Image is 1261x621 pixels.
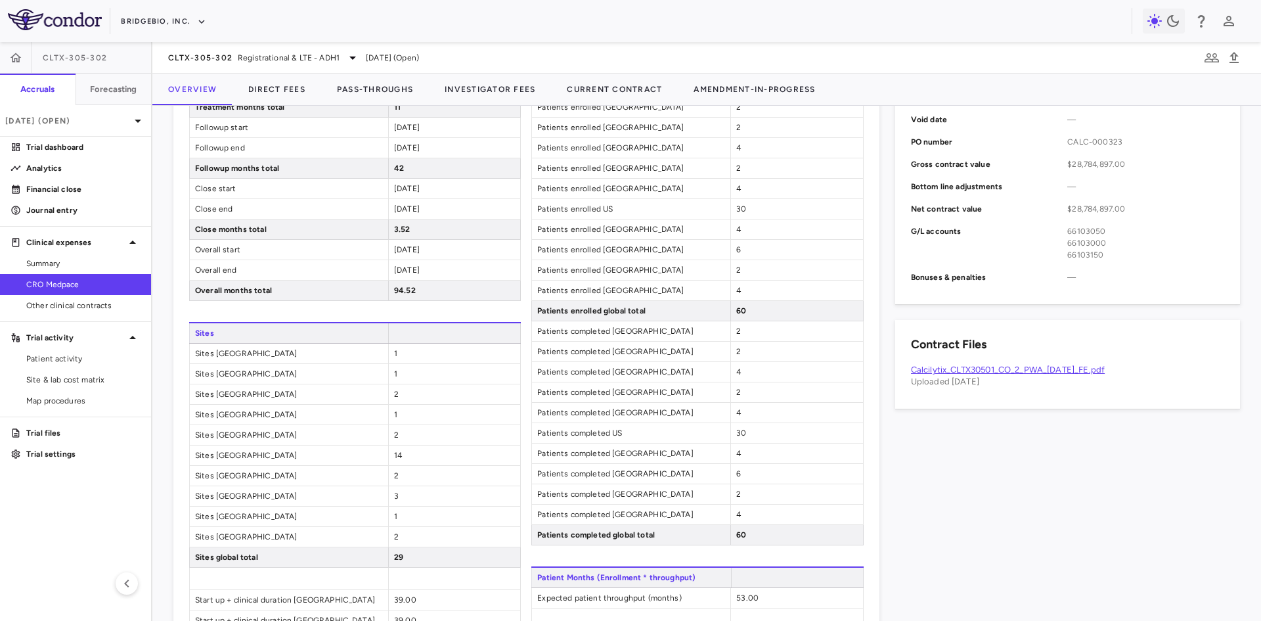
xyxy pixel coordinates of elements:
[736,265,741,275] span: 2
[1067,136,1224,148] span: CALC-000323
[1067,181,1224,193] span: —
[26,258,141,269] span: Summary
[736,286,741,295] span: 4
[911,114,1068,126] p: Void date
[532,588,730,608] span: Expected patient throughput (months)
[394,204,420,214] span: [DATE]
[736,123,741,132] span: 2
[736,327,741,336] span: 2
[394,451,402,460] span: 14
[26,374,141,386] span: Site & lab cost matrix
[911,225,1068,261] p: G/L accounts
[736,103,741,112] span: 2
[20,83,55,95] h6: Accruals
[736,490,741,499] span: 2
[190,138,388,158] span: Followup end
[532,281,730,300] span: Patients enrolled [GEOGRAPHIC_DATA]
[736,388,741,397] span: 2
[911,203,1068,215] p: Net contract value
[429,74,551,105] button: Investigator Fees
[190,179,388,198] span: Close start
[1067,203,1224,215] span: $28,784,897.00
[394,245,420,254] span: [DATE]
[26,300,141,311] span: Other clinical contracts
[678,74,831,105] button: Amendment-In-Progress
[736,593,759,603] span: 53.00
[532,382,730,402] span: Patients completed [GEOGRAPHIC_DATA]
[532,260,730,280] span: Patients enrolled [GEOGRAPHIC_DATA]
[394,123,420,132] span: [DATE]
[532,118,730,137] span: Patients enrolled [GEOGRAPHIC_DATA]
[532,423,730,443] span: Patients completed US
[394,595,416,605] span: 39.00
[1067,237,1224,249] div: 66103000
[190,118,388,137] span: Followup start
[1067,158,1224,170] span: $28,784,897.00
[26,353,141,365] span: Patient activity
[190,486,388,506] span: Sites [GEOGRAPHIC_DATA]
[190,466,388,486] span: Sites [GEOGRAPHIC_DATA]
[736,347,741,356] span: 2
[394,430,399,440] span: 2
[394,471,399,480] span: 2
[1067,271,1224,283] span: —
[190,240,388,260] span: Overall start
[190,158,388,178] span: Followup months total
[532,362,730,382] span: Patients completed [GEOGRAPHIC_DATA]
[394,532,399,541] span: 2
[1067,249,1224,261] div: 66103150
[189,323,388,343] span: Sites
[321,74,429,105] button: Pass-Throughs
[26,237,125,248] p: Clinical expenses
[43,53,107,63] span: CLTX-305-302
[190,507,388,526] span: Sites [GEOGRAPHIC_DATA]
[190,260,388,280] span: Overall end
[736,306,746,315] span: 60
[121,11,206,32] button: BridgeBio, Inc.
[532,219,730,239] span: Patients enrolled [GEOGRAPHIC_DATA]
[152,74,232,105] button: Overview
[190,199,388,219] span: Close end
[190,527,388,547] span: Sites [GEOGRAPHIC_DATA]
[394,512,397,521] span: 1
[238,52,340,64] span: Registrational & LTE - ADH1
[190,547,388,567] span: Sites global total
[190,281,388,300] span: Overall months total
[90,83,137,95] h6: Forecasting
[736,367,741,377] span: 4
[911,271,1068,283] p: Bonuses & penalties
[190,384,388,404] span: Sites [GEOGRAPHIC_DATA]
[26,204,141,216] p: Journal entry
[532,444,730,463] span: Patients completed [GEOGRAPHIC_DATA]
[736,164,741,173] span: 2
[26,183,141,195] p: Financial close
[736,225,741,234] span: 4
[394,265,420,275] span: [DATE]
[190,590,388,610] span: Start up + clinical duration [GEOGRAPHIC_DATA]
[190,405,388,425] span: Sites [GEOGRAPHIC_DATA]
[26,279,141,290] span: CRO Medpace
[190,344,388,363] span: Sites [GEOGRAPHIC_DATA]
[366,52,419,64] span: [DATE] (Open)
[26,162,141,174] p: Analytics
[532,199,730,219] span: Patients enrolled US
[190,219,388,239] span: Close months total
[532,158,730,178] span: Patients enrolled [GEOGRAPHIC_DATA]
[26,448,141,460] p: Trial settings
[911,181,1068,193] p: Bottom line adjustments
[190,446,388,465] span: Sites [GEOGRAPHIC_DATA]
[394,369,397,379] span: 1
[736,530,746,540] span: 60
[736,408,741,417] span: 4
[532,525,730,545] span: Patients completed global total
[736,143,741,152] span: 4
[394,143,420,152] span: [DATE]
[394,492,399,501] span: 3
[531,568,730,587] span: Patient Months (Enrollment * throughput)
[532,301,730,321] span: Patients enrolled global total
[736,204,746,214] span: 30
[532,505,730,524] span: Patients completed [GEOGRAPHIC_DATA]
[911,365,1105,375] a: Calcilytix_CLTX30501_CO_2_PWA_[DATE]_FE.pdf
[26,141,141,153] p: Trial dashboard
[232,74,321,105] button: Direct Fees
